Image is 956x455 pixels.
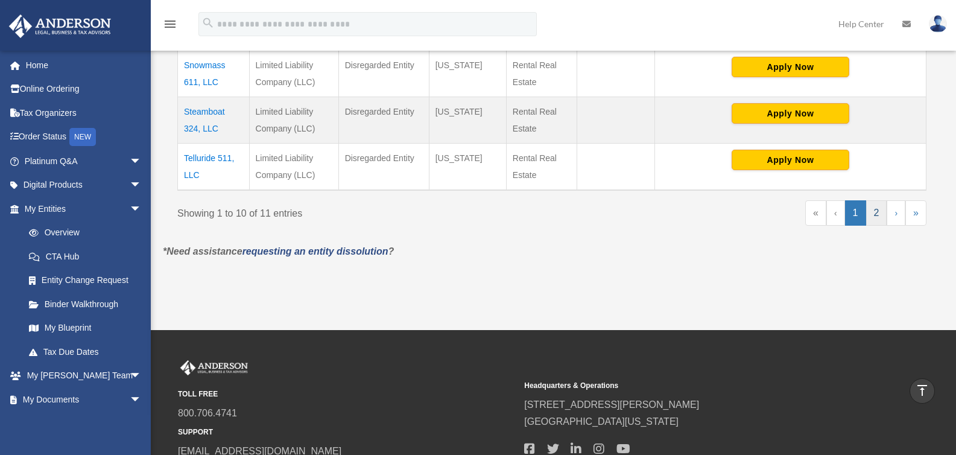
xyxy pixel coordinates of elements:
[524,399,699,410] a: [STREET_ADDRESS][PERSON_NAME]
[17,244,154,269] a: CTA Hub
[177,200,543,222] div: Showing 1 to 10 of 11 entries
[8,364,160,388] a: My [PERSON_NAME] Teamarrow_drop_down
[805,200,826,226] a: First
[178,51,250,97] td: Snowmass 611, LLC
[17,292,154,316] a: Binder Walkthrough
[338,51,429,97] td: Disregarded Entity
[178,426,516,439] small: SUPPORT
[130,412,154,436] span: arrow_drop_down
[17,221,148,245] a: Overview
[429,97,506,144] td: [US_STATE]
[524,416,679,427] a: [GEOGRAPHIC_DATA][US_STATE]
[201,16,215,30] i: search
[8,125,160,150] a: Order StatusNEW
[8,173,160,197] a: Digital Productsarrow_drop_down
[910,378,935,404] a: vertical_align_top
[8,77,160,101] a: Online Ordering
[732,150,849,170] button: Apply Now
[130,364,154,389] span: arrow_drop_down
[178,360,250,376] img: Anderson Advisors Platinum Portal
[163,17,177,31] i: menu
[338,144,429,191] td: Disregarded Entity
[130,197,154,221] span: arrow_drop_down
[69,128,96,146] div: NEW
[429,51,506,97] td: [US_STATE]
[887,200,905,226] a: Next
[130,387,154,412] span: arrow_drop_down
[8,149,160,173] a: Platinum Q&Aarrow_drop_down
[732,57,849,77] button: Apply Now
[249,144,338,191] td: Limited Liability Company (LLC)
[178,388,516,401] small: TOLL FREE
[8,101,160,125] a: Tax Organizers
[905,200,926,226] a: Last
[826,200,845,226] a: Previous
[249,51,338,97] td: Limited Liability Company (LLC)
[732,103,849,124] button: Apply Now
[915,383,929,398] i: vertical_align_top
[506,144,577,191] td: Rental Real Estate
[929,15,947,33] img: User Pic
[178,97,250,144] td: Steamboat 324, LLC
[866,200,887,226] a: 2
[130,173,154,198] span: arrow_drop_down
[178,408,237,418] a: 800.706.4741
[242,246,388,256] a: requesting an entity dissolution
[8,197,154,221] a: My Entitiesarrow_drop_down
[163,21,177,31] a: menu
[178,144,250,191] td: Telluride 511, LLC
[17,316,154,340] a: My Blueprint
[8,412,160,436] a: Online Learningarrow_drop_down
[5,14,115,38] img: Anderson Advisors Platinum Portal
[249,97,338,144] td: Limited Liability Company (LLC)
[524,380,862,392] small: Headquarters & Operations
[429,144,506,191] td: [US_STATE]
[163,246,394,256] em: *Need assistance ?
[8,53,160,77] a: Home
[130,149,154,174] span: arrow_drop_down
[17,340,154,364] a: Tax Due Dates
[338,97,429,144] td: Disregarded Entity
[8,387,160,412] a: My Documentsarrow_drop_down
[845,200,866,226] a: 1
[17,269,154,293] a: Entity Change Request
[506,97,577,144] td: Rental Real Estate
[506,51,577,97] td: Rental Real Estate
